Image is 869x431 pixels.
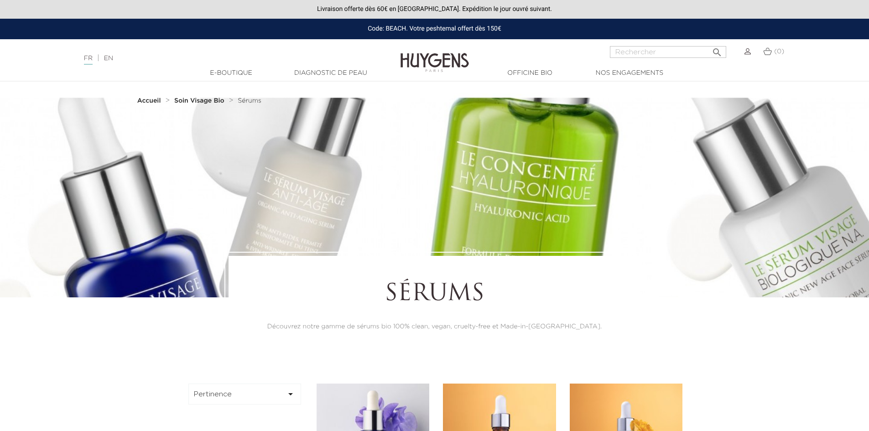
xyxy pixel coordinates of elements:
a: EN [104,55,113,62]
p: Découvrez notre gamme de sérums bio 100% clean, vegan, cruelty-free et Made-in-[GEOGRAPHIC_DATA]. [254,322,615,332]
i:  [712,44,723,55]
h1: Sérums [254,281,615,308]
span: Sérums [238,98,261,104]
a: Accueil [137,97,163,104]
button:  [709,43,725,56]
img: Huygens [401,38,469,73]
a: Officine Bio [484,68,576,78]
strong: Soin Visage Bio [174,98,224,104]
a: Soin Visage Bio [174,97,227,104]
a: Diagnostic de peau [285,68,376,78]
button: Pertinence [188,384,302,405]
div: | [79,53,355,64]
strong: Accueil [137,98,161,104]
span: (0) [774,48,784,55]
input: Rechercher [610,46,726,58]
a: E-Boutique [186,68,277,78]
i:  [285,389,296,400]
a: Nos engagements [584,68,675,78]
a: FR [84,55,93,65]
a: Sérums [238,97,261,104]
